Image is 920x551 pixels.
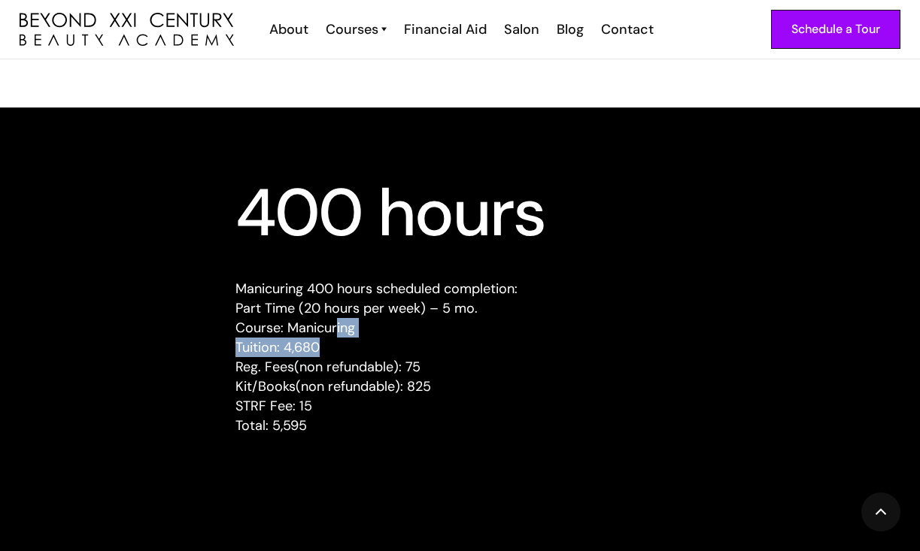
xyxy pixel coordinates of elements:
[235,186,685,240] h3: 400 hours
[791,20,880,39] div: Schedule a Tour
[20,13,234,47] a: home
[394,20,494,39] a: Financial Aid
[235,279,685,435] p: Manicuring 400 hours scheduled completion: Part Time (20 hours per week) – 5 mo. Course: Manicuri...
[326,20,387,39] a: Courses
[557,20,584,39] div: Blog
[326,20,378,39] div: Courses
[771,10,900,49] a: Schedule a Tour
[504,20,539,39] div: Salon
[269,20,308,39] div: About
[494,20,547,39] a: Salon
[20,13,234,47] img: beyond 21st century beauty academy logo
[404,20,487,39] div: Financial Aid
[601,20,654,39] div: Contact
[547,20,591,39] a: Blog
[591,20,661,39] a: Contact
[260,20,316,39] a: About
